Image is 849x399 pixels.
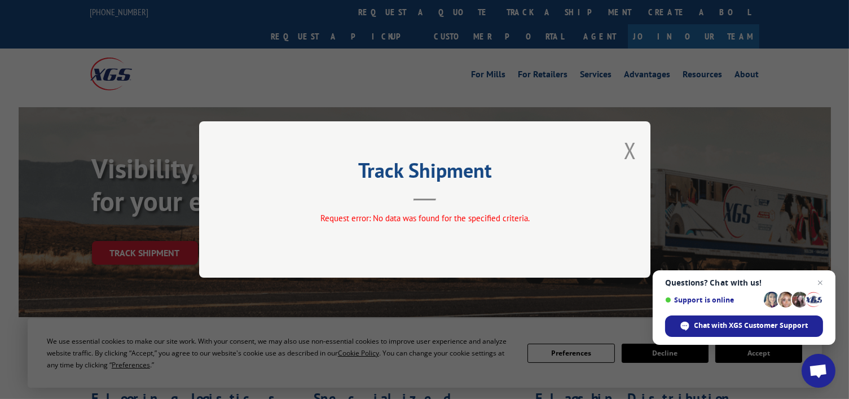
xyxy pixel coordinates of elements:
button: Close modal [624,135,636,165]
span: Questions? Chat with us! [665,278,823,287]
h2: Track Shipment [256,163,594,184]
div: Chat with XGS Customer Support [665,315,823,337]
span: Support is online [665,296,760,304]
div: Open chat [802,354,835,388]
span: Close chat [813,276,827,290]
span: Request error: No data was found for the specified criteria. [320,213,529,223]
span: Chat with XGS Customer Support [694,321,808,331]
